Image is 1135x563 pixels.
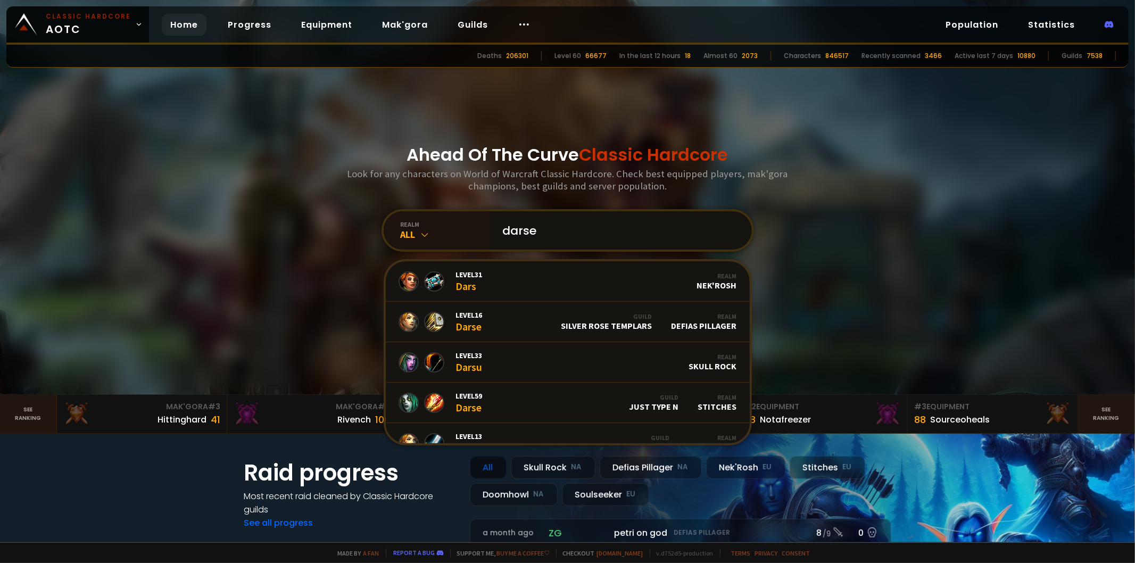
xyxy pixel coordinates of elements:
[534,489,544,500] small: NA
[585,51,607,61] div: 66677
[914,401,926,412] span: # 3
[689,434,737,442] div: Realm
[496,211,739,250] input: Search a character...
[579,143,728,167] span: Classic Hardcore
[456,432,483,454] div: Darsy
[456,391,483,414] div: Darse
[456,310,483,320] span: Level 16
[685,51,691,61] div: 18
[456,351,483,374] div: Darsu
[571,462,582,473] small: NA
[244,517,313,529] a: See all progress
[338,413,371,426] div: Rivench
[497,549,550,557] a: Buy me a coffee
[407,142,728,168] h1: Ahead Of The Curve
[57,395,227,433] a: Mak'Gora#3Hittinghard41
[63,401,220,412] div: Mak'Gora
[1087,51,1103,61] div: 7538
[244,490,457,516] h4: Most recent raid cleaned by Classic Hardcore guilds
[629,393,679,412] div: just type n
[1017,51,1035,61] div: 10880
[470,456,507,479] div: All
[706,456,785,479] div: Nek'Rosh
[627,489,636,500] small: EU
[374,14,436,36] a: Mak'gora
[376,412,391,427] div: 100
[450,549,550,557] span: Support me,
[697,272,737,291] div: Nek'Rosh
[456,310,483,333] div: Darse
[914,401,1071,412] div: Equipment
[449,14,496,36] a: Guilds
[554,51,581,61] div: Level 60
[760,413,811,426] div: Notafreezer
[386,342,750,383] a: Level33DarsuRealmSkull Rock
[234,401,391,412] div: Mak'Gora
[843,462,852,473] small: EU
[763,462,772,473] small: EU
[609,434,670,452] div: Sinful Nature
[561,312,652,320] div: Guild
[477,51,502,61] div: Deaths
[456,351,483,360] span: Level 33
[386,261,750,302] a: Level31DarsRealmNek'Rosh
[678,462,689,473] small: NA
[158,413,206,426] div: Hittinghard
[744,401,901,412] div: Equipment
[506,51,528,61] div: 206301
[672,312,737,320] div: Realm
[46,12,131,37] span: AOTC
[394,549,435,557] a: Report a bug
[698,393,737,412] div: Stitches
[755,549,778,557] a: Privacy
[825,51,849,61] div: 846517
[908,395,1078,433] a: #3Equipment88Sourceoheals
[698,393,737,401] div: Realm
[689,353,737,371] div: Skull Rock
[401,220,490,228] div: realm
[738,395,908,433] a: #2Equipment88Notafreezer
[470,483,558,506] div: Doomhowl
[332,549,379,557] span: Made by
[742,51,758,61] div: 2073
[731,549,751,557] a: Terms
[689,353,737,361] div: Realm
[650,549,714,557] span: v. d752d5 - production
[162,14,206,36] a: Home
[1020,14,1083,36] a: Statistics
[672,312,737,331] div: Defias Pillager
[600,456,702,479] div: Defias Pillager
[619,51,681,61] div: In the last 12 hours
[470,519,891,547] a: a month agozgpetri on godDefias Pillager8 /90
[784,51,821,61] div: Characters
[386,302,750,342] a: Level16DarseGuildSilver Rose TemplarsRealmDefias Pillager
[208,401,220,412] span: # 3
[244,456,457,490] h1: Raid progress
[697,272,737,280] div: Realm
[219,14,280,36] a: Progress
[955,51,1013,61] div: Active last 7 days
[456,432,483,441] span: Level 13
[293,14,361,36] a: Equipment
[401,228,490,241] div: All
[561,312,652,331] div: Silver Rose Templars
[925,51,942,61] div: 3466
[556,549,643,557] span: Checkout
[456,270,483,293] div: Dars
[343,168,792,192] h3: Look for any characters on World of Warcraft Classic Hardcore. Check best equipped players, mak'g...
[689,434,737,452] div: Skull Rock
[46,12,131,21] small: Classic Hardcore
[1078,395,1135,433] a: Seeranking
[386,383,750,423] a: Level59DarseGuildjust type nRealmStitches
[937,14,1007,36] a: Population
[6,6,149,43] a: Classic HardcoreAOTC
[211,412,220,427] div: 41
[227,395,397,433] a: Mak'Gora#2Rivench100
[378,401,391,412] span: # 2
[782,549,810,557] a: Consent
[597,549,643,557] a: [DOMAIN_NAME]
[914,412,926,427] div: 88
[456,270,483,279] span: Level 31
[1062,51,1082,61] div: Guilds
[363,549,379,557] a: a fan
